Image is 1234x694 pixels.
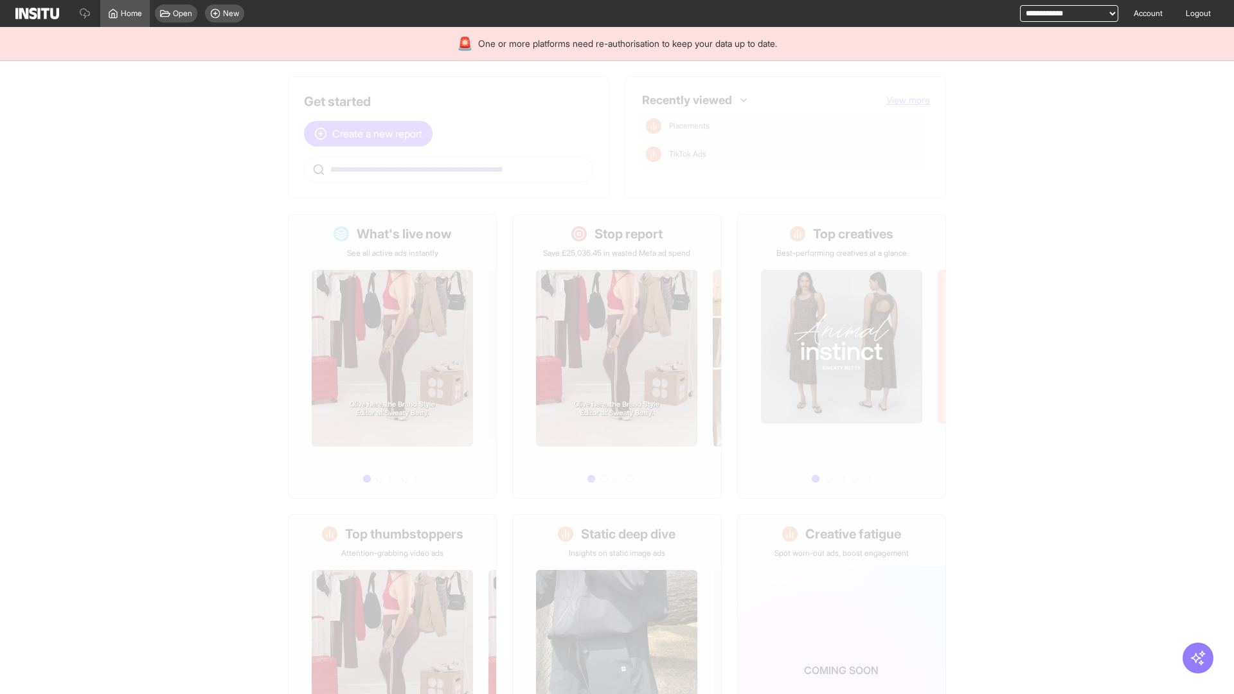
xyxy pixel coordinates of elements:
span: Open [173,8,192,19]
span: Home [121,8,142,19]
div: 🚨 [457,35,473,53]
span: New [223,8,239,19]
img: Logo [15,8,59,19]
span: One or more platforms need re-authorisation to keep your data up to date. [478,37,777,50]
